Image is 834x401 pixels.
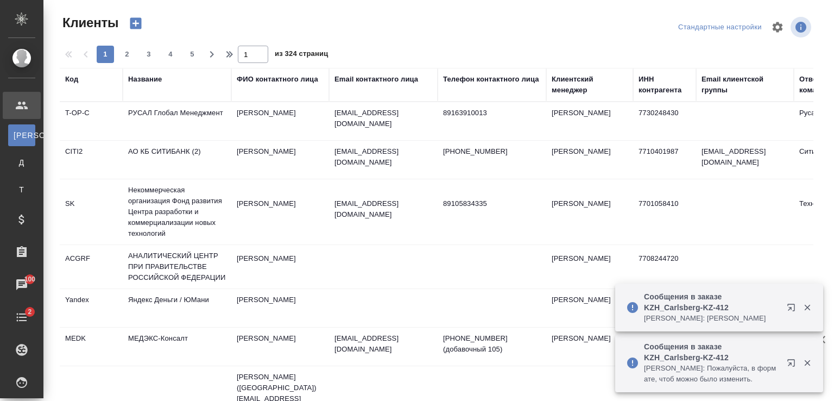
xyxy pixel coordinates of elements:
[780,297,806,323] button: Открыть в новой вкладке
[162,49,179,60] span: 4
[696,141,794,179] td: [EMAIL_ADDRESS][DOMAIN_NAME]
[633,193,696,231] td: 7701058410
[334,74,418,85] div: Email контактного лица
[644,291,780,313] p: Сообщения в заказе KZH_Carlsberg-KZ-412
[231,193,329,231] td: [PERSON_NAME]
[231,289,329,327] td: [PERSON_NAME]
[140,46,157,63] button: 3
[633,141,696,179] td: 7710401987
[60,141,123,179] td: CITI2
[675,19,764,36] div: split button
[796,303,818,312] button: Закрыть
[118,49,136,60] span: 2
[123,289,231,327] td: Яндекс Деньги / ЮМани
[443,333,541,355] p: [PHONE_NUMBER] (добавочный 105)
[8,152,35,173] a: Д
[780,352,806,378] button: Открыть в новой вкладке
[546,328,633,366] td: [PERSON_NAME]
[140,49,157,60] span: 3
[702,74,788,96] div: Email клиентской группы
[60,328,123,366] td: MEDK
[275,47,328,63] span: из 324 страниц
[334,333,432,355] p: [EMAIL_ADDRESS][DOMAIN_NAME]
[334,198,432,220] p: [EMAIL_ADDRESS][DOMAIN_NAME]
[21,306,38,317] span: 2
[644,341,780,363] p: Сообщения в заказе KZH_Carlsberg-KZ-412
[123,328,231,366] td: МЕДЭКС-Консалт
[334,146,432,168] p: [EMAIL_ADDRESS][DOMAIN_NAME]
[231,102,329,140] td: [PERSON_NAME]
[633,248,696,286] td: 7708244720
[3,271,41,298] a: 100
[162,46,179,63] button: 4
[231,141,329,179] td: [PERSON_NAME]
[123,14,149,33] button: Создать
[791,17,813,37] span: Посмотреть информацию
[8,124,35,146] a: [PERSON_NAME]
[118,46,136,63] button: 2
[644,313,780,324] p: [PERSON_NAME]: [PERSON_NAME]
[60,14,118,32] span: Клиенты
[644,363,780,385] p: [PERSON_NAME]: Пожалуйста, в формате, чтоб можно было изменить.
[633,102,696,140] td: 7730248430
[639,74,691,96] div: ИНН контрагента
[334,108,432,129] p: [EMAIL_ADDRESS][DOMAIN_NAME]
[123,141,231,179] td: АО КБ СИТИБАНК (2)
[443,198,541,209] p: 89105834335
[552,74,628,96] div: Клиентский менеджер
[443,108,541,118] p: 89163910013
[128,74,162,85] div: Название
[764,14,791,40] span: Настроить таблицу
[546,193,633,231] td: [PERSON_NAME]
[60,289,123,327] td: Yandex
[443,74,539,85] div: Телефон контактного лица
[18,274,42,285] span: 100
[123,102,231,140] td: РУСАЛ Глобал Менеджмент
[796,358,818,368] button: Закрыть
[8,179,35,200] a: Т
[231,328,329,366] td: [PERSON_NAME]
[123,245,231,289] td: АНАЛИТИЧЕСКИЙ ЦЕНТР ПРИ ПРАВИТЕЛЬСТВЕ РОССИЙСКОЙ ФЕДЕРАЦИИ
[443,146,541,157] p: [PHONE_NUMBER]
[546,102,633,140] td: [PERSON_NAME]
[60,193,123,231] td: SK
[546,289,633,327] td: [PERSON_NAME]
[123,179,231,245] td: Некоммерческая организация Фонд развития Центра разработки и коммерциализации новых технологий
[14,130,30,141] span: [PERSON_NAME]
[184,49,201,60] span: 5
[546,141,633,179] td: [PERSON_NAME]
[184,46,201,63] button: 5
[3,304,41,331] a: 2
[14,157,30,168] span: Д
[237,74,318,85] div: ФИО контактного лица
[60,102,123,140] td: T-OP-C
[65,74,78,85] div: Код
[60,248,123,286] td: ACGRF
[546,248,633,286] td: [PERSON_NAME]
[231,248,329,286] td: [PERSON_NAME]
[14,184,30,195] span: Т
